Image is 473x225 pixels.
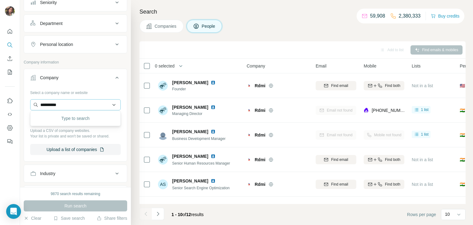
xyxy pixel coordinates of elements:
[364,155,404,164] button: Find both
[24,37,127,52] button: Personal location
[331,83,348,88] span: Find email
[211,178,216,183] img: LinkedIn logo
[51,191,100,197] div: 9870 search results remaining
[407,211,436,218] span: Rows per page
[172,137,225,141] span: Business Development Manager
[211,105,216,110] img: LinkedIn logo
[364,63,376,69] span: Mobile
[5,136,15,147] button: Feedback
[30,133,121,139] p: Your list is private and won't be saved or shared.
[255,157,265,163] span: Rdmi
[421,107,429,112] span: 1 list
[5,53,15,64] button: Enrich CSV
[172,111,223,117] span: Managing Director
[247,108,252,113] img: Logo of Rdmi
[247,133,252,137] img: Logo of Rdmi
[172,153,208,159] span: [PERSON_NAME]
[364,81,404,90] button: Find both
[40,75,59,81] div: Company
[183,212,186,217] span: of
[40,41,73,47] div: Personal location
[24,59,127,65] p: Company information
[5,95,15,106] button: Use Surfe on LinkedIn
[331,157,348,162] span: Find email
[155,23,177,29] span: Companies
[412,182,433,187] span: Not in a list
[431,12,459,20] button: Buy credits
[412,83,433,88] span: Not in a list
[158,81,168,91] img: Avatar
[385,83,400,88] span: Find both
[247,157,252,162] img: Logo of Rdmi
[211,80,216,85] img: LinkedIn logo
[316,155,356,164] button: Find email
[421,132,429,137] span: 1 list
[30,88,121,96] div: Select a company name or website
[158,155,168,165] img: Avatar
[158,105,168,115] img: Avatar
[172,129,208,135] span: [PERSON_NAME]
[24,16,127,31] button: Department
[30,128,121,133] p: Upload a CSV of company websites.
[247,83,252,88] img: Logo of Rdmi
[385,182,400,187] span: Find both
[172,161,230,166] span: Senior Human Resources Manager
[155,63,175,69] span: 0 selected
[316,180,356,189] button: Find email
[5,6,15,16] img: Avatar
[40,20,63,27] div: Department
[364,180,404,189] button: Find both
[139,7,466,16] h4: Search
[399,12,421,20] p: 2,380,333
[412,63,421,69] span: Lists
[211,129,216,134] img: LinkedIn logo
[5,67,15,78] button: My lists
[5,39,15,51] button: Search
[172,212,183,217] span: 1 - 10
[211,154,216,159] img: LinkedIn logo
[158,130,168,140] img: Avatar
[460,107,465,113] span: 🇮🇳
[5,26,15,37] button: Quick start
[247,182,252,187] img: Logo of Rdmi
[316,63,326,69] span: Email
[172,178,208,184] span: [PERSON_NAME]
[255,107,265,113] span: Rdmi
[202,23,216,29] span: People
[24,215,41,221] button: Clear
[5,122,15,133] button: Dashboard
[460,83,465,89] span: 🇺🇸
[460,132,465,138] span: 🇮🇳
[412,157,433,162] span: Not in a list
[30,144,121,155] button: Upload a list of companies
[152,208,164,220] button: Navigate to next page
[247,63,265,69] span: Company
[172,104,208,110] span: [PERSON_NAME]
[97,215,127,221] button: Share filters
[316,81,356,90] button: Find email
[460,181,465,187] span: 🇮🇳
[5,109,15,120] button: Use Surfe API
[255,83,265,89] span: Rdmi
[255,132,265,138] span: Rdmi
[40,170,55,177] div: Industry
[372,108,410,113] span: [PHONE_NUMBER]
[331,182,348,187] span: Find email
[364,107,369,113] img: provider lusha logo
[370,12,385,20] p: 59,908
[6,204,21,219] div: Open Intercom Messenger
[460,157,465,163] span: 🇮🇳
[172,203,208,209] span: [PERSON_NAME]
[172,80,208,86] span: [PERSON_NAME]
[32,112,119,125] div: Type to search
[172,186,230,190] span: Senior Search Engine Optimization
[385,157,400,162] span: Find both
[172,86,223,92] span: Founder
[445,211,450,217] p: 10
[158,204,168,214] img: Avatar
[211,203,216,208] img: LinkedIn logo
[172,212,204,217] span: results
[24,166,127,181] button: Industry
[53,215,85,221] button: Save search
[24,70,127,88] button: Company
